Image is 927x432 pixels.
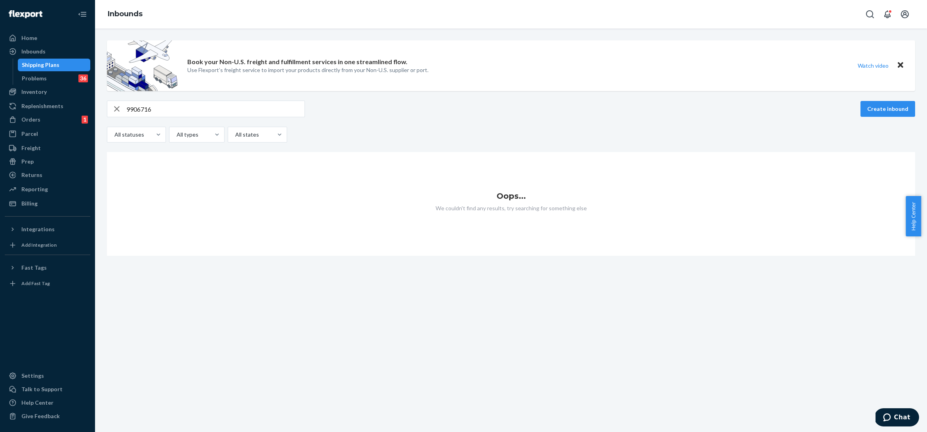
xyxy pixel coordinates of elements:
div: Inbounds [21,48,46,55]
div: Settings [21,372,44,380]
h1: Oops... [107,192,915,200]
button: Fast Tags [5,261,90,274]
button: Close [895,60,906,71]
button: Integrations [5,223,90,236]
a: Inbounds [5,45,90,58]
div: Home [21,34,37,42]
button: Open account menu [897,6,913,22]
a: Add Integration [5,239,90,251]
p: Use Flexport’s freight service to import your products directly from your Non-U.S. supplier or port. [187,66,428,74]
div: Freight [21,144,41,152]
div: Inventory [21,88,47,96]
input: Search inbounds by name, destination, msku... [126,101,305,117]
a: Problems36 [18,72,91,85]
div: Reporting [21,185,48,193]
div: Give Feedback [21,412,60,420]
a: Inbounds [108,10,143,18]
input: All states [234,131,235,139]
div: Add Fast Tag [21,280,50,287]
div: Add Integration [21,242,57,248]
div: 36 [78,74,88,82]
button: Give Feedback [5,410,90,422]
div: Parcel [21,130,38,138]
button: Help Center [906,196,921,236]
p: Book your Non-U.S. freight and fulfillment services in one streamlined flow. [187,57,407,67]
iframe: Opens a widget where you can chat to one of our agents [876,408,919,428]
a: Settings [5,369,90,382]
div: Fast Tags [21,264,47,272]
a: Returns [5,169,90,181]
div: Billing [21,200,38,207]
p: We couldn't find any results, try searching for something else [107,204,915,212]
a: Shipping Plans [18,59,91,71]
a: Freight [5,142,90,154]
div: Integrations [21,225,55,233]
a: Prep [5,155,90,168]
div: 1 [82,116,88,124]
button: Open notifications [879,6,895,22]
div: Talk to Support [21,385,63,393]
a: Replenishments [5,100,90,112]
a: Home [5,32,90,44]
div: Problems [22,74,47,82]
ol: breadcrumbs [101,3,149,26]
button: Create inbound [860,101,915,117]
a: Help Center [5,396,90,409]
div: Shipping Plans [22,61,59,69]
div: Help Center [21,399,53,407]
div: Prep [21,158,34,166]
a: Orders1 [5,113,90,126]
a: Inventory [5,86,90,98]
button: Watch video [853,60,894,71]
a: Reporting [5,183,90,196]
a: Add Fast Tag [5,277,90,290]
a: Billing [5,197,90,210]
input: All types [176,131,177,139]
div: Replenishments [21,102,63,110]
img: Flexport logo [9,10,42,18]
button: Talk to Support [5,383,90,396]
a: Parcel [5,128,90,140]
div: Returns [21,171,42,179]
button: Close Navigation [74,6,90,22]
div: Orders [21,116,40,124]
button: Open Search Box [862,6,878,22]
